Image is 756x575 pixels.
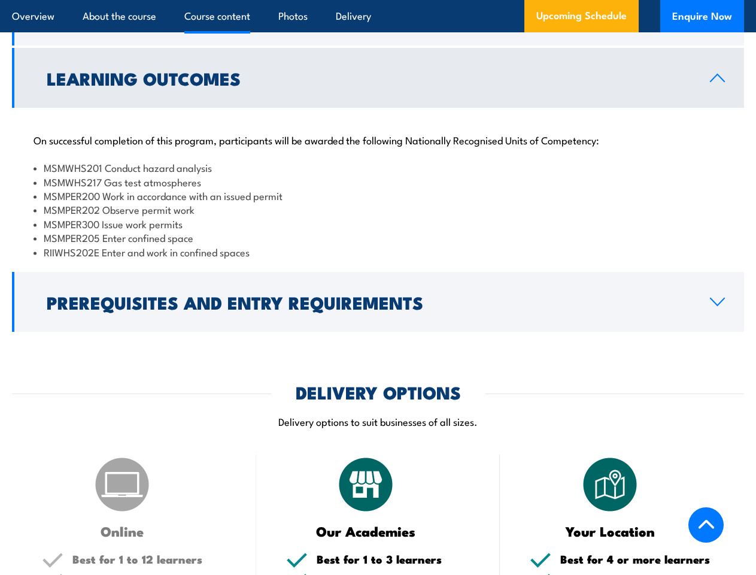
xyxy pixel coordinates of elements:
[34,161,722,174] li: MSMWHS201 Conduct hazard analysis
[42,524,202,538] h3: Online
[286,524,447,538] h3: Our Academies
[560,553,714,565] h5: Best for 4 or more learners
[530,524,690,538] h3: Your Location
[47,294,691,310] h2: Prerequisites and Entry Requirements
[34,231,722,244] li: MSMPER205 Enter confined space
[34,175,722,189] li: MSMWHS217 Gas test atmospheres
[12,272,744,332] a: Prerequisites and Entry Requirements
[317,553,470,565] h5: Best for 1 to 3 learners
[72,553,226,565] h5: Best for 1 to 12 learners
[47,70,691,86] h2: Learning Outcomes
[34,189,722,202] li: MSMPER200 Work in accordance with an issued permit
[34,202,722,216] li: MSMPER202 Observe permit work
[296,384,461,400] h2: DELIVERY OPTIONS
[12,414,744,428] p: Delivery options to suit businesses of all sizes.
[34,245,722,259] li: RIIWHS202E Enter and work in confined spaces
[12,48,744,108] a: Learning Outcomes
[34,134,722,146] p: On successful completion of this program, participants will be awarded the following Nationally R...
[34,217,722,231] li: MSMPER300 Issue work permits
